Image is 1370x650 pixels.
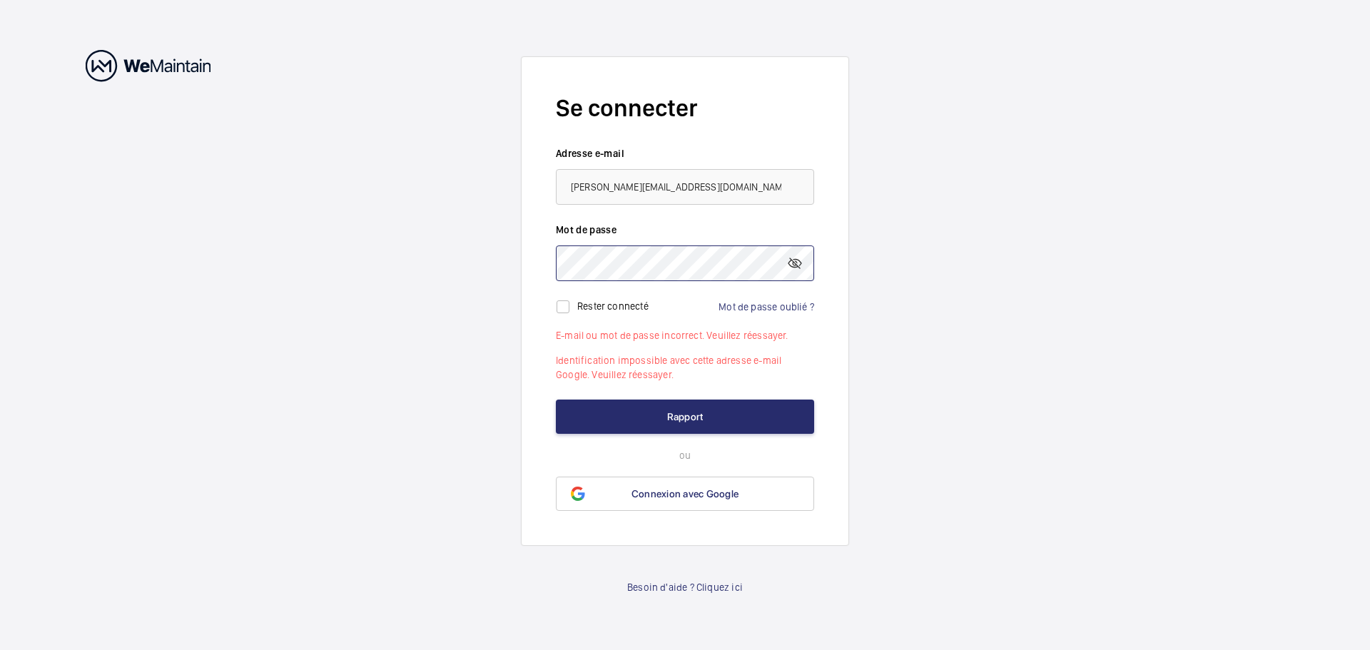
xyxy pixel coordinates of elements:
a: Besoin d'aide ? Cliquez ici [627,580,743,594]
font: Rester connecté [577,300,649,311]
button: Rapport [556,400,814,434]
font: Besoin d'aide ? Cliquez ici [627,582,743,593]
input: Votre adresse e-mail [556,169,814,205]
font: Adresse e-mail [556,148,624,159]
font: Se connecter [556,93,697,122]
a: Mot de passe oublié ? [719,301,814,313]
font: Connexion avec Google [631,488,739,499]
font: E-mail ou mot de passe incorrect. Veuillez réessayer. [556,330,788,341]
font: Identification impossible avec cette adresse e-mail Google. Veuillez réessayer. [556,355,781,380]
font: ou [679,450,691,461]
font: Mot de passe [556,224,616,235]
font: Rapport [667,411,704,422]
